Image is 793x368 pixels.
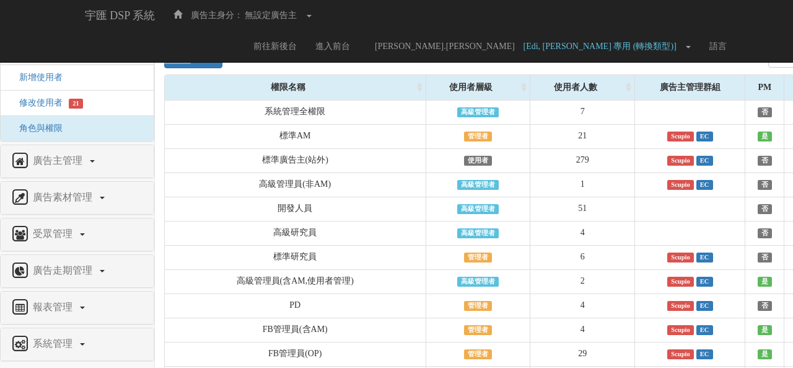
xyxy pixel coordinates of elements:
[745,75,784,100] div: PM
[667,180,694,190] span: Scupio
[10,188,144,208] a: 廣告素材管理
[530,173,635,197] td: 1
[696,156,713,166] span: EC
[667,325,694,335] span: Scupio
[369,42,521,51] span: [PERSON_NAME].[PERSON_NAME]
[457,277,499,287] span: 高級管理者
[165,197,426,221] td: 開發人員
[30,155,89,166] span: 廣告主管理
[758,180,773,190] span: 否
[10,98,63,107] a: 修改使用者
[530,197,635,221] td: 51
[359,31,700,62] a: [PERSON_NAME].[PERSON_NAME] [Edi, [PERSON_NAME] 專用 (轉換類型)]
[30,228,79,239] span: 受眾管理
[523,42,682,51] span: [Edi, [PERSON_NAME] 專用 (轉換類型)]
[530,221,635,245] td: 4
[696,132,713,141] span: EC
[530,148,635,173] td: 279
[10,123,63,133] a: 角色與權限
[667,301,694,311] span: Scupio
[464,156,493,166] span: 使用者
[165,318,426,342] td: FB管理員(含AM)
[10,73,63,82] a: 新增使用者
[635,75,745,100] div: 廣告主管理群組
[457,204,499,214] span: 高級管理者
[457,180,499,190] span: 高級管理者
[191,11,243,20] span: 廣告主身分：
[758,156,773,166] span: 否
[457,228,499,238] span: 高級管理者
[464,301,493,311] span: 管理者
[667,349,694,359] span: Scupio
[165,245,426,269] td: 標準研究員
[696,325,713,335] span: EC
[165,342,426,366] td: FB管理員(OP)
[758,253,773,263] span: 否
[165,124,426,148] td: 標準AM
[667,156,694,166] span: Scupio
[464,325,493,335] span: 管理者
[10,151,144,171] a: 廣告主管理
[426,75,530,100] div: 使用者層級
[30,302,79,312] span: 報表管理
[530,75,634,100] div: 使用者人數
[245,11,297,20] span: 無設定廣告主
[165,269,426,294] td: 高級管理員(含AM,使用者管理)
[30,265,99,276] span: 廣告走期管理
[758,204,773,214] span: 否
[530,342,635,366] td: 29
[165,173,426,197] td: 高級管理員(非AM)
[306,31,359,62] a: 進入前台
[464,132,493,141] span: 管理者
[696,349,713,359] span: EC
[700,31,736,62] a: 語言
[530,269,635,294] td: 2
[696,180,713,190] span: EC
[758,301,773,311] span: 否
[758,107,773,117] span: 否
[758,349,773,359] span: 是
[10,334,144,354] a: 系統管理
[10,298,144,318] a: 報表管理
[530,100,635,124] td: 7
[165,75,426,100] div: 權限名稱
[696,253,713,263] span: EC
[457,107,499,117] span: 高級管理者
[667,277,694,287] span: Scupio
[530,245,635,269] td: 6
[165,148,426,173] td: 標準廣告主(站外)
[530,294,635,318] td: 4
[758,228,773,238] span: 否
[69,99,83,109] span: 21
[667,132,694,141] span: Scupio
[530,124,635,148] td: 21
[30,192,99,202] span: 廣告素材管理
[696,277,713,287] span: EC
[165,294,426,318] td: PD
[244,31,306,62] a: 前往新後台
[530,318,635,342] td: 4
[667,253,694,263] span: Scupio
[758,132,773,141] span: 是
[10,225,144,245] a: 受眾管理
[10,261,144,281] a: 廣告走期管理
[464,349,493,359] span: 管理者
[464,253,493,263] span: 管理者
[758,325,773,335] span: 是
[165,221,426,245] td: 高級研究員
[696,301,713,311] span: EC
[758,277,773,287] span: 是
[30,338,79,349] span: 系統管理
[165,100,426,124] td: 系統管理全權限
